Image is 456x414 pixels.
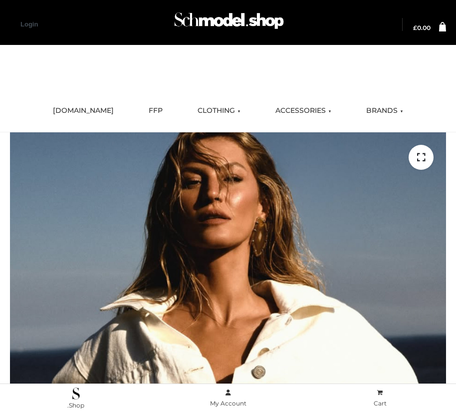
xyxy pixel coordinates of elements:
a: Cart [304,387,456,410]
span: £ [413,24,417,31]
a: Login [20,20,38,28]
bdi: 0.00 [413,24,431,31]
a: Schmodel Admin 964 [170,8,286,41]
span: .Shop [67,402,84,409]
a: [DOMAIN_NAME] [45,100,121,122]
span: Cart [374,400,387,407]
img: .Shop [72,388,80,400]
img: Schmodel Admin 964 [172,5,286,41]
a: ACCESSORIES [268,100,339,122]
a: FFP [141,100,170,122]
a: My Account [152,387,304,410]
a: CLOTHING [190,100,248,122]
a: BRANDS [359,100,411,122]
span: My Account [210,400,246,407]
a: £0.00 [413,25,431,31]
